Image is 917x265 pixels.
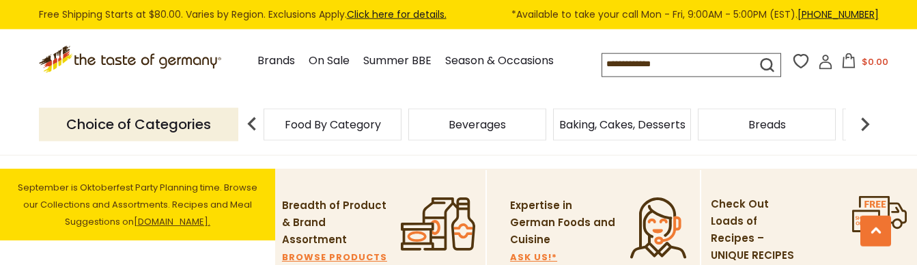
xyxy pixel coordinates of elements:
[347,8,447,21] a: Click here for details.
[282,253,387,262] a: BROWSE PRODUCTS
[39,7,879,23] div: Free Shipping Starts at $80.00. Varies by Region. Exclusions Apply.
[510,253,557,262] a: ASK US!*
[18,181,257,228] span: September is Oktoberfest Party Planning time. Browse our Collections and Assortments. Recipes and...
[445,52,554,70] a: Season & Occasions
[134,215,210,228] a: [DOMAIN_NAME].
[748,120,786,130] a: Breads
[510,197,616,249] p: Expertise in German Foods and Cuisine
[798,8,879,21] a: [PHONE_NUMBER]
[836,53,894,74] button: $0.00
[309,52,350,70] a: On Sale
[511,7,879,23] span: *Available to take your call Mon - Fri, 9:00AM - 5:00PM (EST).
[851,111,879,138] img: next arrow
[862,55,888,68] span: $0.00
[711,196,803,264] p: Check Out Loads of Recipes – UNIQUE RECIPES
[449,120,506,130] a: Beverages
[39,108,238,141] p: Choice of Categories
[257,52,295,70] a: Brands
[559,120,686,130] a: Baking, Cakes, Desserts
[238,111,266,138] img: previous arrow
[363,52,432,70] a: Summer BBE
[282,197,388,249] p: Breadth of Product & Brand Assortment
[285,120,381,130] a: Food By Category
